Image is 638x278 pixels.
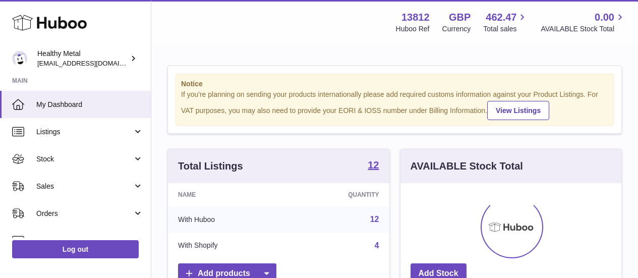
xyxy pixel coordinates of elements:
span: Total sales [483,24,528,34]
span: AVAILABLE Stock Total [541,24,626,34]
a: Log out [12,240,139,258]
h3: Total Listings [178,159,243,173]
a: 4 [375,241,379,250]
span: Usage [36,236,143,246]
h3: AVAILABLE Stock Total [411,159,523,173]
div: Currency [442,24,471,34]
span: [EMAIL_ADDRESS][DOMAIN_NAME] [37,59,148,67]
span: 0.00 [595,11,614,24]
th: Name [168,183,287,206]
a: View Listings [487,101,549,120]
div: Healthy Metal [37,49,128,68]
strong: Notice [181,79,608,89]
td: With Huboo [168,206,287,233]
strong: 12 [368,160,379,170]
a: 12 [368,160,379,172]
td: With Shopify [168,233,287,259]
a: 462.47 Total sales [483,11,528,34]
span: Listings [36,127,133,137]
div: If you're planning on sending your products internationally please add required customs informati... [181,90,608,120]
span: Sales [36,182,133,191]
th: Quantity [287,183,389,206]
a: 12 [370,215,379,224]
span: 462.47 [486,11,516,24]
span: My Dashboard [36,100,143,109]
a: 0.00 AVAILABLE Stock Total [541,11,626,34]
img: internalAdmin-13812@internal.huboo.com [12,51,27,66]
strong: 13812 [401,11,430,24]
span: Stock [36,154,133,164]
div: Huboo Ref [396,24,430,34]
strong: GBP [449,11,471,24]
span: Orders [36,209,133,218]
